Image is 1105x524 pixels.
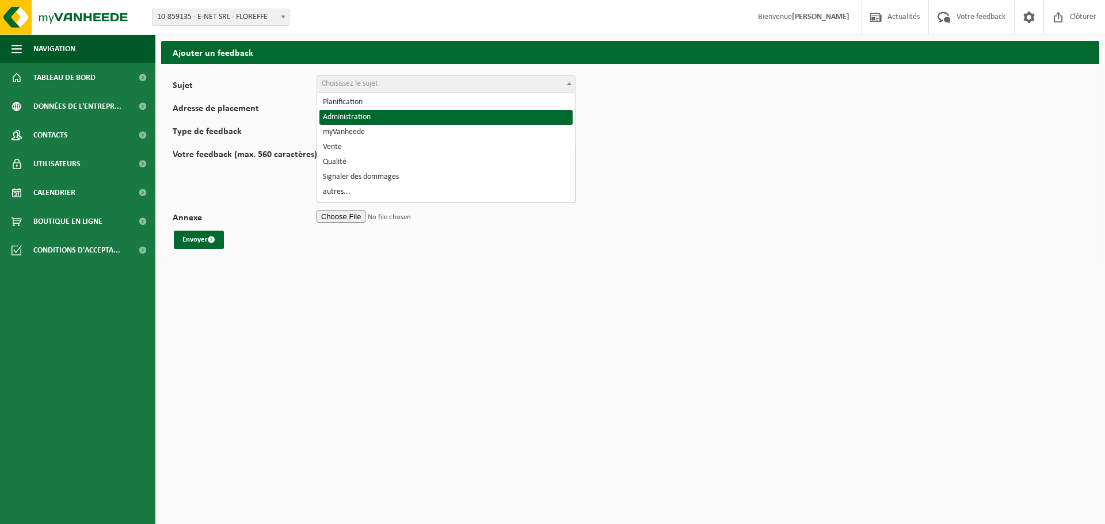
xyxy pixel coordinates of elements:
span: Boutique en ligne [33,207,102,236]
strong: [PERSON_NAME] [792,13,849,21]
li: Planification [319,95,573,110]
label: Votre feedback (max. 560 caractères) [173,150,317,202]
li: Vente [319,140,573,155]
span: Navigation [33,35,75,63]
li: Administration [319,110,573,125]
li: Qualité [319,155,573,170]
span: Conditions d'accepta... [33,236,120,265]
h2: Ajouter un feedback [161,41,1099,63]
span: Choisissez le sujet [322,79,378,88]
span: 10-859135 - E-NET SRL - FLOREFFE [153,9,289,25]
span: Données de l'entrepr... [33,92,121,121]
label: Sujet [173,81,317,93]
span: Tableau de bord [33,63,96,92]
label: Annexe [173,213,317,225]
span: Calendrier [33,178,75,207]
span: 10-859135 - E-NET SRL - FLOREFFE [152,9,289,26]
span: Contacts [33,121,68,150]
li: Signaler des dommages [319,170,573,185]
li: autres... [319,185,573,200]
li: myVanheede [319,125,573,140]
label: Type de feedback [173,127,317,139]
label: Adresse de placement [173,104,317,116]
button: Envoyer [174,231,224,249]
span: Utilisateurs [33,150,81,178]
